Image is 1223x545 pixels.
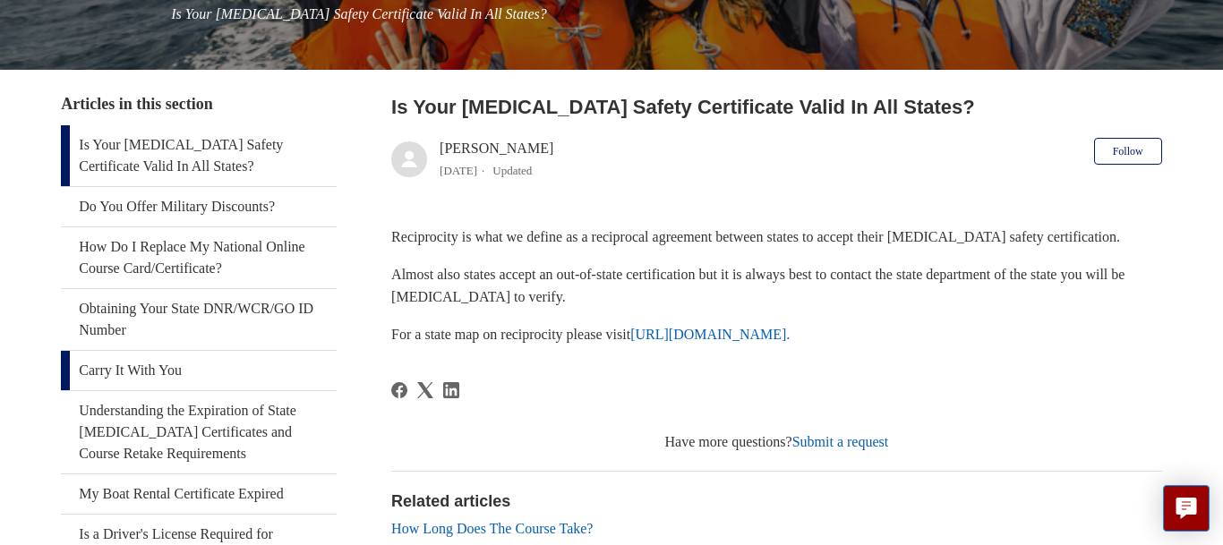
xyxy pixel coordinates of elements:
a: Obtaining Your State DNR/WCR/GO ID Number [61,289,336,350]
p: For a state map on reciprocity please visit [391,323,1162,346]
span: Is Your [MEDICAL_DATA] Safety Certificate Valid In All States? [171,6,547,21]
div: Have more questions? [391,431,1162,453]
a: X Corp [417,382,433,398]
p: Reciprocity is what we define as a reciprocal agreement between states to accept their [MEDICAL_D... [391,226,1162,249]
a: Facebook [391,382,407,398]
a: [URL][DOMAIN_NAME]. [630,327,790,342]
a: Do You Offer Military Discounts? [61,187,336,226]
button: Live chat [1163,485,1210,532]
h2: Is Your Boating Safety Certificate Valid In All States? [391,92,1162,122]
a: Understanding the Expiration of State [MEDICAL_DATA] Certificates and Course Retake Requirements [61,391,336,473]
a: How Long Does The Course Take? [391,521,593,536]
a: How Do I Replace My National Online Course Card/Certificate? [61,227,336,288]
a: LinkedIn [443,382,459,398]
h2: Related articles [391,490,1162,514]
span: Articles in this section [61,95,212,113]
button: Follow Article [1094,138,1162,165]
svg: Share this page on Facebook [391,382,407,398]
div: [PERSON_NAME] [440,138,553,181]
li: Updated [492,164,532,177]
a: Carry It With You [61,351,336,390]
svg: Share this page on X Corp [417,382,433,398]
p: Almost also states accept an out-of-state certification but it is always best to contact the stat... [391,263,1162,309]
a: Submit a request [792,434,889,449]
svg: Share this page on LinkedIn [443,382,459,398]
time: 03/01/2024, 15:48 [440,164,477,177]
a: Is Your [MEDICAL_DATA] Safety Certificate Valid In All States? [61,125,336,186]
a: My Boat Rental Certificate Expired [61,474,336,514]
